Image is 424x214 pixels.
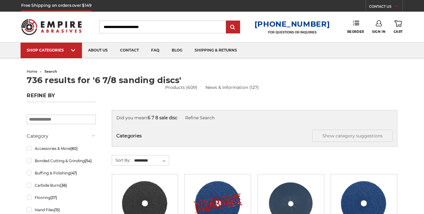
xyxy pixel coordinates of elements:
[189,43,243,58] a: shipping & returns
[116,115,393,121] div: Did you mean:
[27,192,95,203] a: Flooring(37)
[27,76,397,84] h1: 736 results for '6 7/8 sanding discs'
[148,115,177,120] strong: 6 7 8 sale disc
[27,180,95,191] a: Carbide Burrs(36)
[347,30,364,34] span: Reorder
[45,69,57,74] span: search
[255,20,330,29] a: [PHONE_NUMBER]
[27,69,37,74] a: home
[205,84,259,91] a: News & Information (127)
[112,155,130,165] label: Sort By:
[27,143,95,154] a: Accessories & More(80)
[21,15,82,39] img: Empire Abrasives
[312,130,393,142] button: Show category suggestions
[27,168,95,178] a: Buffing & Polishing(47)
[185,115,215,120] a: Refine Search
[369,3,403,12] a: CONTACT US
[54,208,60,212] span: (15)
[70,146,78,151] span: (80)
[27,132,95,140] h5: Category
[116,130,393,142] h5: Categories
[114,43,145,58] a: contact
[394,30,403,34] span: Cart
[27,155,95,166] a: Bonded Cutting & Grinding(54)
[50,195,57,200] span: (37)
[85,159,92,163] span: (54)
[70,171,77,175] span: (47)
[165,43,189,58] a: blog
[394,20,403,34] a: Cart
[165,84,197,91] a: Products (609)
[255,30,330,34] p: FOR QUESTIONS OR INQUIRIES
[27,48,76,52] div: SHOP CATEGORIES
[145,43,165,58] a: faq
[60,183,67,188] span: (36)
[27,93,95,102] h5: Refine by
[82,43,114,58] a: about us
[133,156,169,165] select: Sort By:
[372,30,385,34] span: Sign In
[347,20,364,33] a: Reorder
[227,21,239,33] input: Submit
